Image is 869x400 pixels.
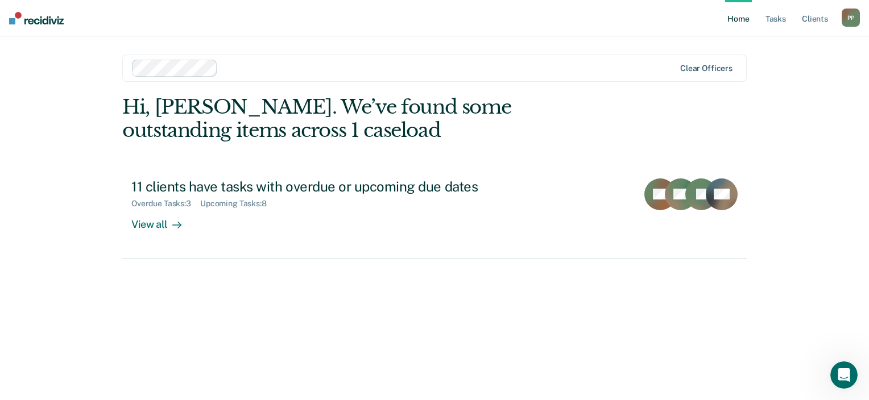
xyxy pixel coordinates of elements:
[122,95,622,142] div: Hi, [PERSON_NAME]. We’ve found some outstanding items across 1 caseload
[131,209,195,231] div: View all
[200,199,276,209] div: Upcoming Tasks : 8
[122,169,747,259] a: 11 clients have tasks with overdue or upcoming due datesOverdue Tasks:3Upcoming Tasks:8View all
[830,361,858,389] iframe: Intercom live chat
[842,9,860,27] div: P P
[680,64,733,73] div: Clear officers
[9,12,64,24] img: Recidiviz
[131,178,531,195] div: 11 clients have tasks with overdue or upcoming due dates
[131,199,200,209] div: Overdue Tasks : 3
[842,9,860,27] button: PP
